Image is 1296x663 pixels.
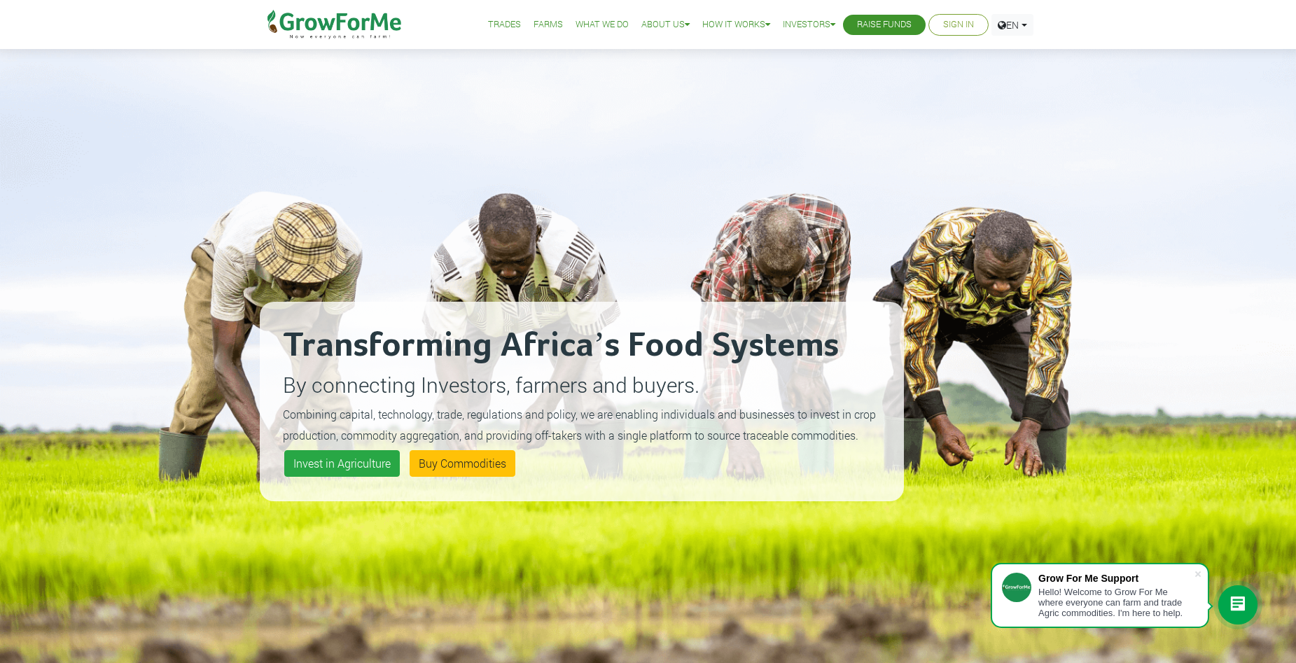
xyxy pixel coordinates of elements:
[1038,587,1194,618] div: Hello! Welcome to Grow For Me where everyone can farm and trade Agric commodities. I'm here to help.
[943,18,974,32] a: Sign In
[283,325,881,367] h2: Transforming Africa’s Food Systems
[284,450,400,477] a: Invest in Agriculture
[783,18,835,32] a: Investors
[641,18,690,32] a: About Us
[488,18,521,32] a: Trades
[1038,573,1194,584] div: Grow For Me Support
[702,18,770,32] a: How it Works
[410,450,515,477] a: Buy Commodities
[991,14,1033,36] a: EN
[283,369,881,400] p: By connecting Investors, farmers and buyers.
[283,407,876,442] small: Combining capital, technology, trade, regulations and policy, we are enabling individuals and bus...
[534,18,563,32] a: Farms
[576,18,629,32] a: What We Do
[857,18,912,32] a: Raise Funds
